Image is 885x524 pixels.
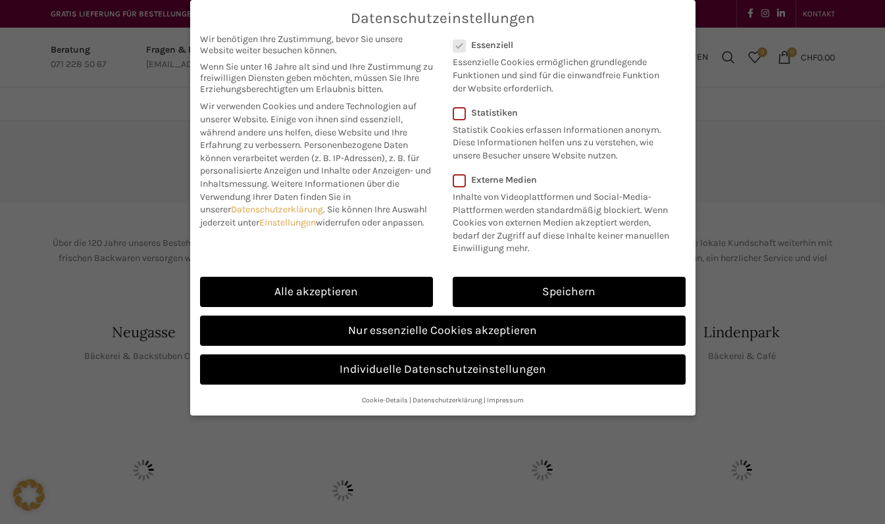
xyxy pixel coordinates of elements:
[259,217,316,228] a: Einstellungen
[200,354,686,385] a: Individuelle Datenschutzeinstellungen
[200,178,399,215] span: Weitere Informationen über die Verwendung Ihrer Daten finden Sie in unserer .
[200,204,427,228] span: Sie können Ihre Auswahl jederzeit unter widerrufen oder anpassen.
[351,10,535,27] span: Datenschutzeinstellungen
[200,277,433,307] a: Alle akzeptieren
[231,204,323,215] a: Datenschutzerklärung
[200,34,433,56] span: Wir benötigen Ihre Zustimmung, bevor Sie unsere Website weiter besuchen können.
[453,107,669,118] label: Statistiken
[487,396,524,404] a: Impressum
[453,277,686,307] a: Speichern
[200,316,686,346] a: Nur essenzielle Cookies akzeptieren
[453,185,677,255] p: Inhalte von Videoplattformen und Social-Media-Plattformen werden standardmäßig blockiert. Wenn Co...
[200,139,431,189] span: Personenbezogene Daten können verarbeitet werden (z. B. IP-Adressen), z. B. für personalisierte A...
[453,39,669,51] label: Essenziell
[453,118,669,162] p: Statistik Cookies erfassen Informationen anonym. Diese Informationen helfen uns zu verstehen, wie...
[362,396,408,404] a: Cookie-Details
[453,174,677,185] label: Externe Medien
[413,396,482,404] a: Datenschutzerklärung
[200,61,433,95] span: Wenn Sie unter 16 Jahre alt sind und Ihre Zustimmung zu freiwilligen Diensten geben möchten, müss...
[453,51,669,95] p: Essenzielle Cookies ermöglichen grundlegende Funktionen und sind für die einwandfreie Funktion de...
[200,101,417,151] span: Wir verwenden Cookies und andere Technologien auf unserer Website. Einige von ihnen sind essenzie...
